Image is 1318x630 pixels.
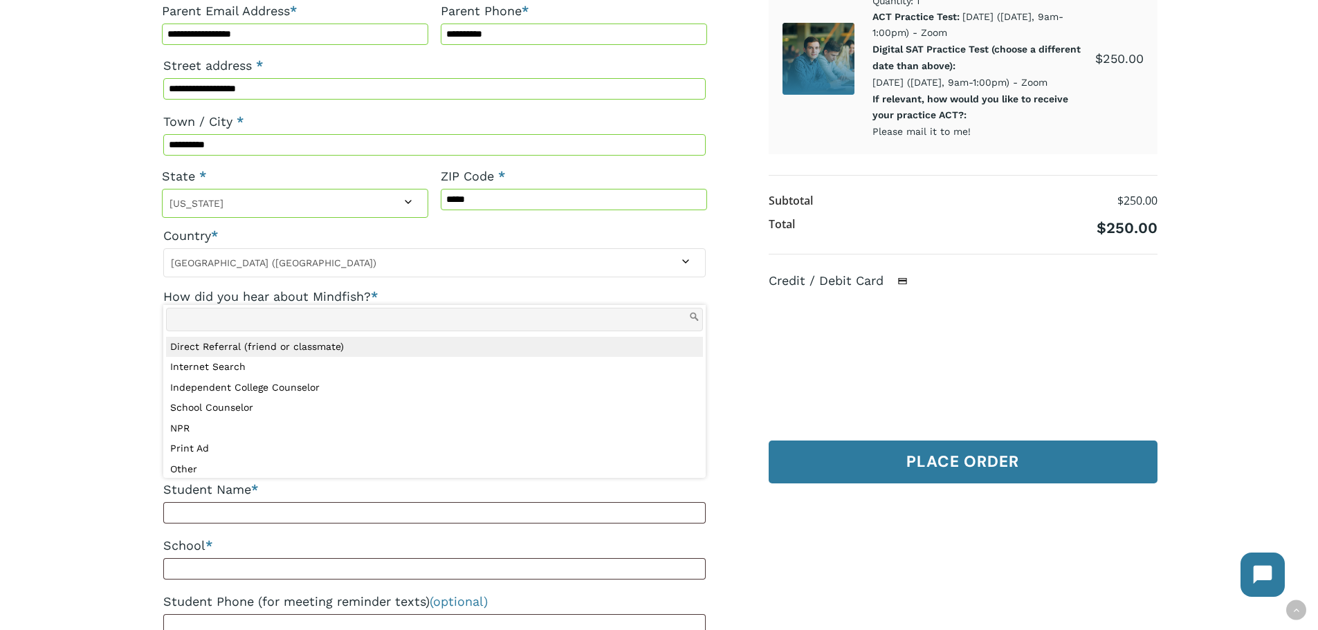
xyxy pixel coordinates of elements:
dt: ACT Practice Test: [872,9,960,26]
li: NPR [166,418,703,439]
li: Internet Search [166,357,703,378]
th: Subtotal [769,189,813,213]
label: Credit / Debit Card [769,273,922,288]
label: Student Phone (for meeting reminder texts) [163,589,706,614]
abbr: required [256,58,263,73]
label: School [163,533,706,558]
iframe: Secure payment input frame [778,303,1142,418]
li: Independent College Counselor [166,378,703,398]
label: Town / City [163,109,706,134]
span: State [162,189,428,218]
span: Country [163,248,706,277]
span: $ [1097,219,1106,237]
li: School Counselor [166,398,703,418]
label: State [162,164,428,189]
li: Print Ad [166,438,703,459]
img: Credit / Debit Card [890,272,915,289]
abbr: required [199,169,206,183]
span: $ [1117,193,1124,208]
dt: Digital SAT Practice Test (choose a different date than above): [872,41,1092,75]
th: Total [769,213,795,240]
button: Place order [769,441,1157,483]
abbr: required [237,114,244,129]
span: (optional) [430,594,488,609]
label: ZIP Code [441,164,707,189]
li: Other [166,459,703,480]
label: How did you hear about Mindfish? [163,284,706,309]
abbr: required [498,169,505,183]
span: $ [1095,51,1103,66]
label: Student Name [163,477,706,502]
bdi: 250.00 [1117,193,1157,208]
iframe: Chatbot [1227,539,1299,611]
span: United States (US) [164,252,705,273]
bdi: 250.00 [1097,219,1157,237]
label: Street address [163,53,706,78]
li: Direct Referral (friend or classmate) [166,337,703,358]
label: Country [163,223,706,248]
span: Colorado [163,193,428,214]
img: ACT SAT Pactice Test 1 [782,23,854,95]
bdi: 250.00 [1095,51,1144,66]
dt: If relevant, how would you like to receive your practice ACT?: [872,91,1092,124]
p: [DATE] ([DATE], 9am-1:00pm) - Zoom [872,9,1095,42]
